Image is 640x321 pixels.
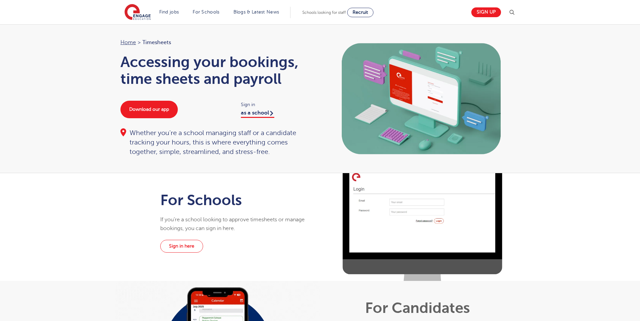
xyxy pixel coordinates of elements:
[120,54,313,87] h1: Accessing your bookings, time sheets and payroll
[142,38,171,47] span: Timesheets
[471,7,501,17] a: Sign up
[302,10,346,15] span: Schools looking for staff
[124,4,151,21] img: Engage Education
[365,299,516,316] h1: For Candidates
[233,9,279,14] a: Blogs & Latest News
[160,192,311,208] h1: For Schools
[160,240,203,253] a: Sign in here
[120,39,136,45] a: Home
[241,110,274,118] a: as a school
[159,9,179,14] a: Find jobs
[120,38,313,47] nav: breadcrumb
[193,9,219,14] a: For Schools
[120,128,313,157] div: Whether you're a school managing staff or a candidate tracking your hours, this is where everythi...
[120,101,178,118] a: Download our app
[347,8,373,17] a: Recruit
[160,215,311,233] p: If you’re a school looking to approve timesheets or manage bookings, you can sign in here.
[138,39,141,45] span: >
[241,101,313,108] span: Sign in
[353,10,368,15] span: Recruit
